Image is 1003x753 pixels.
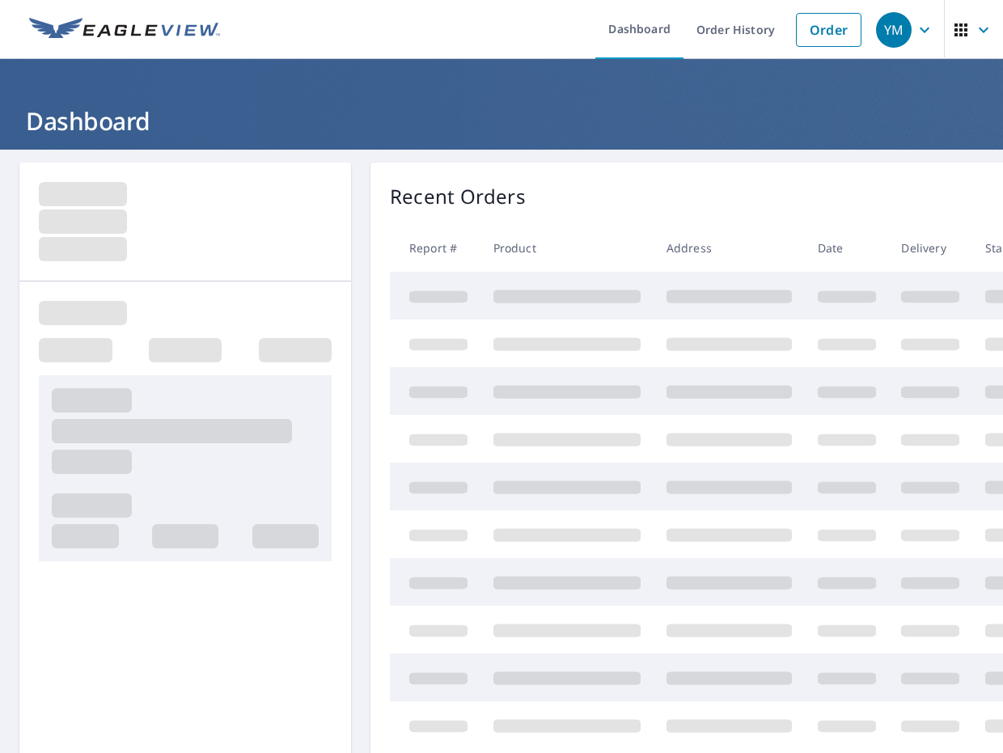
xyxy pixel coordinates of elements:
[796,13,861,47] a: Order
[29,18,220,42] img: EV Logo
[876,12,912,48] div: YM
[390,182,526,211] p: Recent Orders
[654,224,805,272] th: Address
[888,224,972,272] th: Delivery
[19,104,984,137] h1: Dashboard
[390,224,480,272] th: Report #
[805,224,889,272] th: Date
[480,224,654,272] th: Product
